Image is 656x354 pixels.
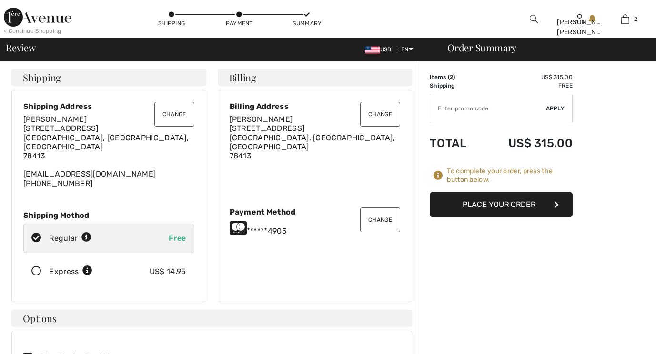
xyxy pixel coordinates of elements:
[430,73,482,81] td: Items ( )
[450,74,453,80] span: 2
[482,81,573,90] td: Free
[447,167,573,184] div: To complete your order, press the button below.
[530,13,538,25] img: search the website
[575,13,584,25] img: My Info
[430,94,546,123] input: Promo code
[169,234,186,243] span: Free
[603,13,648,25] a: 2
[4,8,71,27] img: 1ère Avenue
[634,15,637,23] span: 2
[365,46,395,53] span: USD
[23,102,194,111] div: Shipping Address
[4,27,61,35] div: < Continue Shopping
[23,211,194,220] div: Shipping Method
[154,102,194,127] button: Change
[401,46,413,53] span: EN
[23,73,61,82] span: Shipping
[365,46,380,54] img: US Dollar
[230,115,293,124] span: [PERSON_NAME]
[430,192,573,217] button: Place Your Order
[360,102,400,127] button: Change
[229,73,256,82] span: Billing
[360,207,400,232] button: Change
[230,124,395,160] span: [STREET_ADDRESS] [GEOGRAPHIC_DATA], [GEOGRAPHIC_DATA], [GEOGRAPHIC_DATA] 78413
[482,73,573,81] td: US$ 315.00
[430,127,482,159] td: Total
[621,13,629,25] img: My Bag
[230,207,401,216] div: Payment Method
[575,14,584,23] a: Sign In
[225,19,253,28] div: Payment
[11,310,412,327] h4: Options
[49,266,92,277] div: Express
[436,43,650,52] div: Order Summary
[157,19,186,28] div: Shipping
[230,102,401,111] div: Billing Address
[23,124,189,160] span: [STREET_ADDRESS] [GEOGRAPHIC_DATA], [GEOGRAPHIC_DATA], [GEOGRAPHIC_DATA] 78413
[293,19,321,28] div: Summary
[6,43,36,52] span: Review
[546,104,565,113] span: Apply
[150,266,186,277] div: US$ 14.95
[23,115,194,188] div: [EMAIL_ADDRESS][DOMAIN_NAME] [PHONE_NUMBER]
[49,233,91,244] div: Regular
[482,127,573,159] td: US$ 315.00
[430,81,482,90] td: Shipping
[23,115,87,124] span: [PERSON_NAME]
[557,17,602,37] div: [PERSON_NAME] [PERSON_NAME]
